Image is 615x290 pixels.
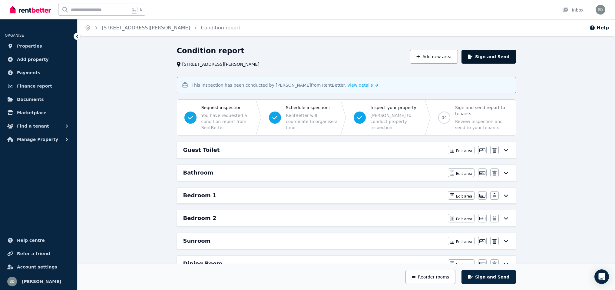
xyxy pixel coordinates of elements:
[183,146,220,154] h6: Guest Toilet
[22,278,61,285] span: [PERSON_NAME]
[201,112,255,131] span: You have requested a condition report from RentBetter
[78,19,248,36] nav: Breadcrumb
[405,270,455,284] button: Reorder rooms
[5,80,72,92] a: Finance report
[5,107,72,119] a: Marketplace
[17,109,46,116] span: Marketplace
[5,261,72,273] a: Account settings
[140,7,142,12] span: k
[461,50,516,64] button: Sign and Send
[17,250,50,257] span: Refer a friend
[371,112,424,131] span: [PERSON_NAME] to conduct property inspection
[441,115,447,121] span: 04
[183,259,222,268] h6: Dining Room
[448,259,474,268] button: Edit area
[17,42,42,50] span: Properties
[286,105,339,111] span: Schedule inspection:
[201,25,240,31] a: Condition report
[182,61,260,67] span: [STREET_ADDRESS][PERSON_NAME]
[192,82,511,88] p: This inspection has been conducted by [PERSON_NAME] from RentBetter .
[448,237,474,245] button: Edit area
[594,269,609,284] div: Open Intercom Messenger
[183,214,217,222] h6: Bedroom 2
[17,82,52,90] span: Finance report
[448,146,474,154] button: Edit area
[456,148,472,153] span: Edit area
[448,214,474,222] button: Edit area
[5,33,24,38] span: ORGANISE
[5,67,72,79] a: Payments
[17,122,49,130] span: Find a tenant
[17,136,58,143] span: Manage Property
[5,248,72,260] a: Refer a friend
[5,234,72,246] a: Help centre
[17,237,45,244] span: Help centre
[5,53,72,65] a: Add property
[17,69,40,76] span: Payments
[5,40,72,52] a: Properties
[5,93,72,105] a: Documents
[456,217,472,222] span: Edit area
[596,5,605,15] img: Steve Donnellan
[183,191,217,200] h6: Bedroom 1
[201,105,255,111] span: Request inspection
[455,118,508,131] span: Review inspection and send to your tenants
[410,50,458,64] button: Add new area
[456,194,472,199] span: Edit area
[448,191,474,200] button: Edit area
[183,237,211,245] h6: Sunroom
[177,46,244,56] h1: Condition report
[456,239,472,244] span: Edit area
[7,277,17,286] img: Steve Donnellan
[455,105,508,117] span: Sign and send report to tenants
[456,262,472,267] span: Edit area
[456,171,472,176] span: Edit area
[371,105,424,111] span: Inspect your property
[562,7,584,13] div: Inbox
[10,5,51,14] img: RentBetter
[5,120,72,132] button: Find a tenant
[286,112,339,131] span: RentBetter will coordinate to organise a time
[177,99,516,136] nav: Progress
[17,263,57,271] span: Account settings
[461,270,516,284] button: Sign and Send
[448,168,474,177] button: Edit area
[17,56,49,63] span: Add property
[589,24,609,32] button: Help
[17,96,44,103] span: Documents
[102,25,190,31] a: [STREET_ADDRESS][PERSON_NAME]
[5,133,72,145] button: Manage Property
[183,168,213,177] h6: Bathroom
[347,83,373,88] span: View details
